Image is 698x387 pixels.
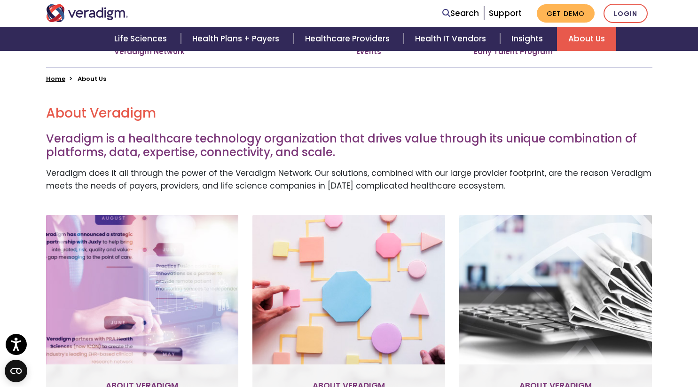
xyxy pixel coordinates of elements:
[500,27,557,51] a: Insights
[474,47,553,56] a: Early Talent Program
[294,27,404,51] a: Healthcare Providers
[442,7,479,20] a: Search
[114,47,185,56] a: Veradigm Network
[489,8,522,19] a: Support
[604,4,648,23] a: Login
[46,105,652,121] h2: About Veradigm
[404,27,500,51] a: Health IT Vendors
[46,4,128,22] img: Veradigm logo
[181,27,293,51] a: Health Plans + Payers
[46,132,652,159] h3: Veradigm is a healthcare technology organization that drives value through its unique combination...
[5,360,27,382] button: Open CMP widget
[537,4,595,23] a: Get Demo
[46,167,652,192] p: Veradigm does it all through the power of the Veradigm Network. Our solutions, combined with our ...
[557,27,616,51] a: About Us
[356,47,381,56] a: Events
[651,340,687,376] iframe: Drift Chat Widget
[103,27,181,51] a: Life Sciences
[46,74,65,83] a: Home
